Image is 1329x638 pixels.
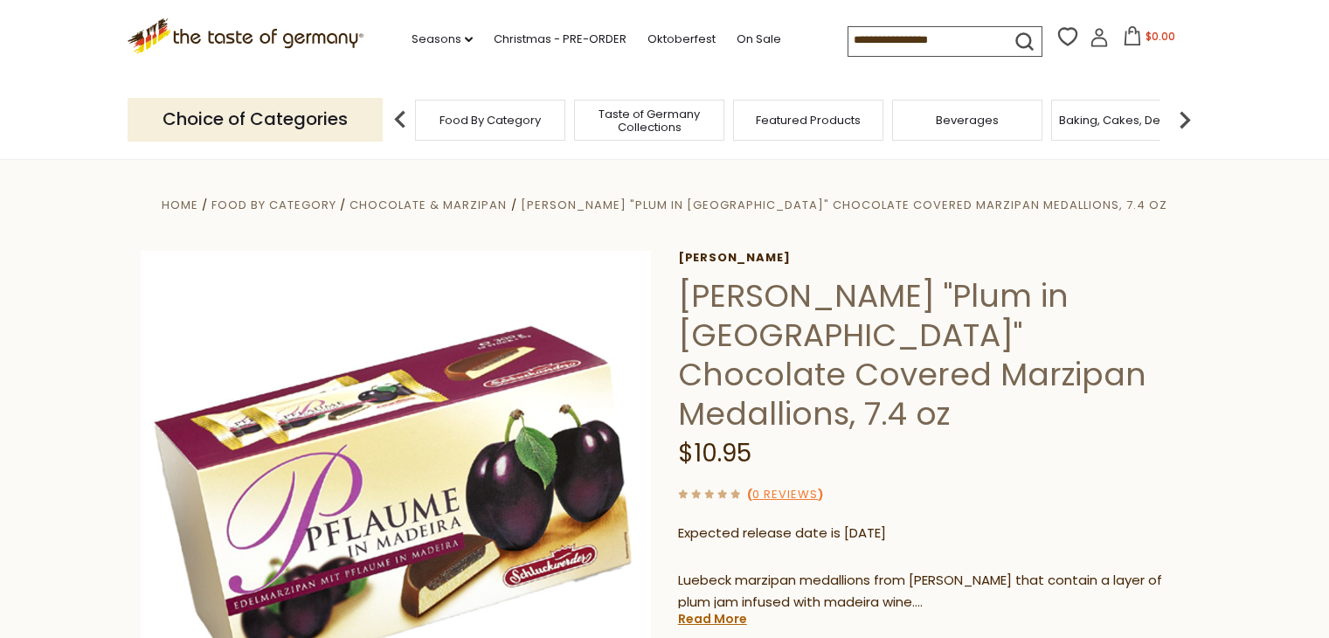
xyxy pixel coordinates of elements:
[162,197,198,213] a: Home
[678,523,1189,544] p: Expected release date is [DATE]
[678,251,1189,265] a: [PERSON_NAME]
[752,486,818,504] a: 0 Reviews
[647,30,716,49] a: Oktoberfest
[678,436,751,470] span: $10.95
[747,486,823,503] span: ( )
[1059,114,1194,127] a: Baking, Cakes, Desserts
[350,197,507,213] a: Chocolate & Marzipan
[494,30,626,49] a: Christmas - PRE-ORDER
[521,197,1167,213] a: [PERSON_NAME] "Plum in [GEOGRAPHIC_DATA]" Chocolate Covered Marzipan Medallions, 7.4 oz
[756,114,861,127] a: Featured Products
[1112,26,1187,52] button: $0.00
[440,114,541,127] a: Food By Category
[579,107,719,134] a: Taste of Germany Collections
[936,114,999,127] a: Beverages
[412,30,473,49] a: Seasons
[383,102,418,137] img: previous arrow
[678,610,747,628] a: Read More
[211,197,336,213] a: Food By Category
[678,570,1189,614] p: Luebeck marzipan medallions from [PERSON_NAME] that contain a layer of plum jam infused with made...
[128,98,383,141] p: Choice of Categories
[678,276,1189,433] h1: [PERSON_NAME] "Plum in [GEOGRAPHIC_DATA]" Chocolate Covered Marzipan Medallions, 7.4 oz
[737,30,781,49] a: On Sale
[1146,29,1175,44] span: $0.00
[1167,102,1202,137] img: next arrow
